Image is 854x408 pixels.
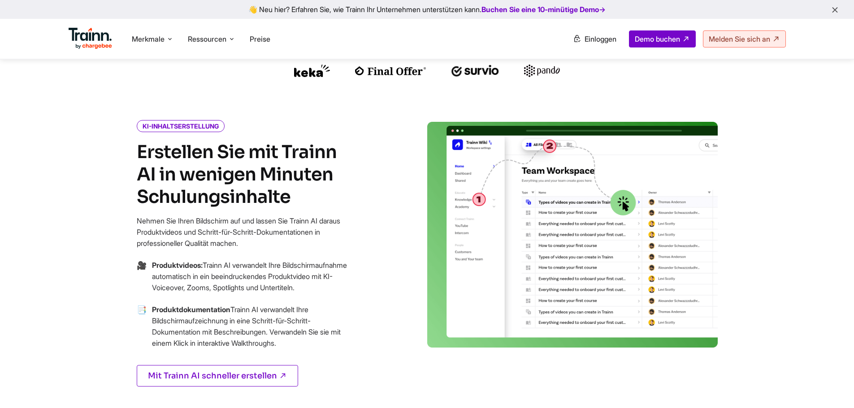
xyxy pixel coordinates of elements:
[137,304,147,360] span: →
[355,66,426,75] img: Finaloffer-Logo
[427,122,718,348] img: Videoerstellung | SaaS-Lernmanagementsystem
[69,28,113,49] img: Trainn Logo
[568,31,622,47] a: Einloggen
[137,305,147,314] font: 📑
[188,34,226,43] font: Ressourcen
[250,34,270,43] a: Preise
[248,5,481,14] font: 👋 Neu hier? Erfahren Sie, wie Trainn Ihr Unternehmen unterstützen kann.
[481,5,606,14] a: Buchen Sie eine 10-minütige Demo→
[152,305,230,314] font: Produktdokumentation
[152,261,203,270] font: Produktvideos:
[132,34,165,43] font: Merkmale
[137,141,337,208] font: Erstellen Sie mit Trainn AI in wenigen Minuten Schulungsinhalte
[137,365,298,387] a: Mit Trainn AI schneller erstellen
[152,261,347,292] font: Trainn AI verwandelt Ihre Bildschirmaufnahme automatisch in ein beeindruckendes Produktvideo mit ...
[137,261,147,270] font: 🎥
[143,122,219,130] font: KI-INHALTSERSTELLUNG
[481,5,599,14] font: Buchen Sie eine 10-minütige Demo
[635,34,680,43] font: Demo buchen
[629,30,696,47] a: Demo buchen
[524,64,560,77] img: Pando-Logo
[137,216,340,248] font: Nehmen Sie Ihren Bildschirm auf und lassen Sie Trainn AI daraus Produktvideos und Schritt-für-Sch...
[137,260,147,304] span: →
[148,371,277,381] font: Mit Trainn AI schneller erstellen
[809,365,854,408] iframe: Chat-Widget
[703,30,786,47] a: Melden Sie sich an
[599,5,606,14] font: →
[709,34,770,43] font: Melden Sie sich an
[152,305,341,348] font: Trainn AI verwandelt Ihre Bildschirmaufzeichnung in eine Schritt-für-Schritt-Dokumentation mit Be...
[585,34,616,43] font: Einloggen
[294,64,330,77] img: Keka-Logo
[451,65,499,77] img: Survio-Logo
